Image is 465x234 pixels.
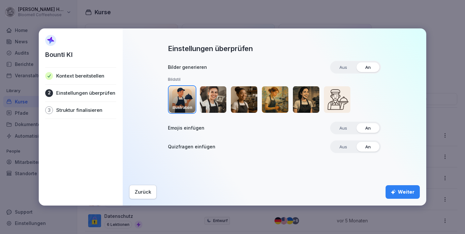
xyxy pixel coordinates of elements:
span: An [361,62,375,72]
img: comic [293,86,319,113]
p: Struktur finalisieren [56,107,102,113]
span: An [361,142,375,152]
div: Zurück [135,188,151,196]
button: Zurück [129,185,157,199]
img: Illustration style [169,86,195,113]
h3: Emojis einfügen [168,125,204,131]
span: An [361,123,375,133]
img: 3D style [231,86,257,113]
div: 2 [45,89,53,97]
p: Bounti KI [45,50,73,59]
p: Einstellungen überprüfen [56,90,115,96]
h2: Einstellungen überprüfen [168,44,253,53]
span: Aus [335,62,352,72]
img: Simple outline style [324,86,350,113]
button: Weiter [386,185,420,199]
div: 3 [45,106,53,114]
div: Weiter [391,188,415,196]
img: Oil painting style [262,86,288,113]
img: AI Sparkle [45,35,56,46]
span: Aus [335,142,352,152]
h5: Bildstil [168,77,381,82]
h3: Quizfragen einfügen [168,144,215,150]
h3: Bilder generieren [168,64,207,70]
p: Kontext bereitstellen [56,73,104,79]
img: Realistic style [200,86,226,113]
span: Aus [335,123,352,133]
